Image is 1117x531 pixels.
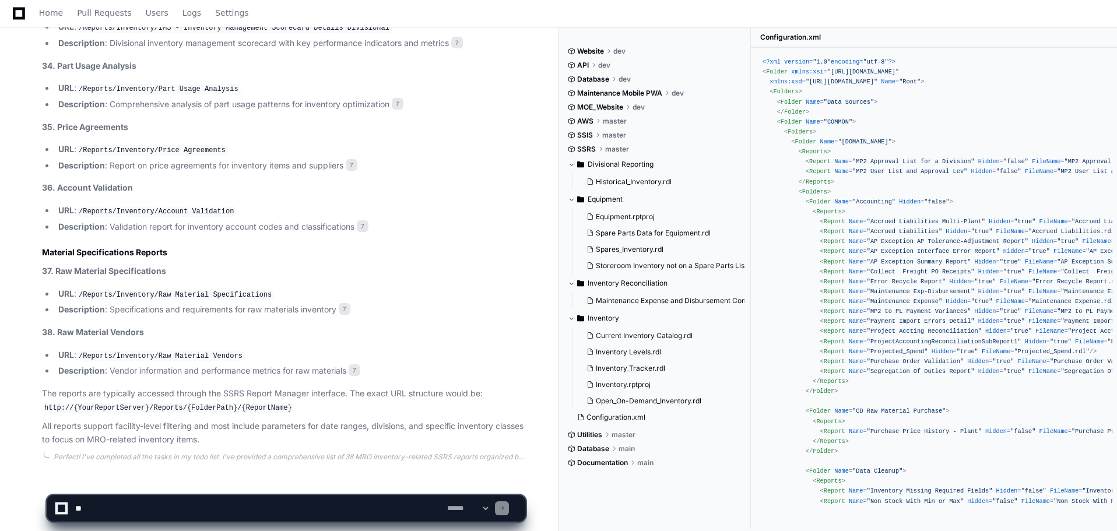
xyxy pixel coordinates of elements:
span: Report [824,428,845,435]
svg: Directory [577,311,584,325]
span: "Accrued Liabilities Multi-Plant" [867,218,985,225]
span: SSRS [577,145,596,154]
span: < > [813,208,845,215]
h2: Material Specifications Reports [42,247,525,258]
button: Maintenance Expense and Disbursement Combined Report.rdl [582,293,744,309]
span: Folder [784,108,806,115]
span: Hidden [899,198,921,205]
span: "ProjectAccountingReconciliationSubReport1" [867,338,1021,345]
span: Folder [766,68,788,75]
li: : Vendor information and performance metrics for raw materials [55,364,525,378]
button: Current Inventory Catalog.rdl [582,328,735,344]
span: Name [849,348,863,355]
span: < = > [777,118,856,125]
span: "[DOMAIN_NAME]" [838,138,891,145]
span: Folder [809,198,831,205]
span: Name [849,328,863,335]
span: Name [849,238,863,245]
span: Inventory Reconciliation [588,279,668,288]
span: Hidden [1003,248,1025,255]
strong: Description [58,38,105,48]
span: Reports [820,438,845,445]
span: Inventory_Tracker.rdl [596,364,665,373]
svg: Directory [577,192,584,206]
span: Name [849,308,863,315]
li: : [55,20,525,34]
span: "true" [1057,238,1079,245]
span: Reports [816,208,841,215]
button: Divisional Reporting [568,155,742,174]
span: "true" [1010,328,1032,335]
span: master [602,131,626,140]
span: Name [849,288,863,295]
strong: Description [58,99,105,109]
span: "true" [1003,268,1025,275]
svg: Directory [577,276,584,290]
span: Report [824,328,845,335]
span: "true" [1003,318,1025,325]
button: Equipment.rptproj [582,209,744,225]
span: FileName [1028,368,1057,375]
span: FileName [996,228,1025,235]
button: Inventory [568,309,742,328]
span: dev [598,61,610,70]
strong: 36. Account Validation [42,182,133,192]
span: Hidden [989,218,1010,225]
span: Name [834,407,849,414]
span: "false" [996,168,1021,175]
span: < > [813,418,845,425]
span: Database [577,75,609,84]
span: </ > [799,178,835,185]
code: /Reports/Inventory/Raw Material Vendors [76,351,245,361]
span: "Purchase Price History - Plant" [867,428,982,435]
span: Name [806,99,820,106]
span: Folders [802,188,827,195]
span: "true" [975,278,996,285]
span: Report [824,218,845,225]
span: < = = = /> [820,348,1097,355]
span: 7 [357,220,368,232]
span: "true" [971,228,992,235]
span: "Accounting" [852,198,895,205]
span: SSIS [577,131,593,140]
span: Reports [802,148,827,155]
strong: 35. Price Agreements [42,122,128,132]
strong: Description [58,365,105,375]
span: FileName [1053,248,1082,255]
code: /Reports/Inventory/Raw Material Specifications [76,290,274,300]
span: Hidden [975,308,996,315]
span: Current Inventory Catalog.rdl [596,331,693,340]
strong: 37. Raw Material Specifications [42,266,166,276]
li: : Divisional inventory management scorecard with key performance indicators and metrics [55,37,525,50]
span: dev [633,103,645,112]
span: xmlns:xsi [791,68,823,75]
span: < > [799,148,831,155]
span: "Collect Freight PO Receipts" [867,268,975,275]
span: Report [824,308,845,315]
span: Name [849,358,863,365]
span: Report [824,248,845,255]
span: </ > [813,378,849,385]
span: Report [824,278,845,285]
span: < = = = > [763,68,924,85]
span: Name [849,428,863,435]
button: Inventory.rptproj [582,377,735,393]
span: Spares_Inventory.rdl [596,245,663,254]
span: "true" [1003,288,1025,295]
span: Name [849,218,863,225]
button: Equipment [568,190,742,209]
span: < > [784,128,816,135]
span: Report [824,338,845,345]
span: Name [849,258,863,265]
span: Hidden [978,368,1000,375]
span: "Segregation Of Duties Report" [867,368,975,375]
span: dev [613,47,626,56]
span: Hidden [978,318,1000,325]
span: Report [824,238,845,245]
span: "Projected_Spend" [867,348,928,355]
span: "Data Sources" [824,99,874,106]
span: xmlns:xsd [770,78,802,85]
span: Name [834,198,849,205]
span: Name [849,248,863,255]
span: FileName [1025,308,1053,315]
